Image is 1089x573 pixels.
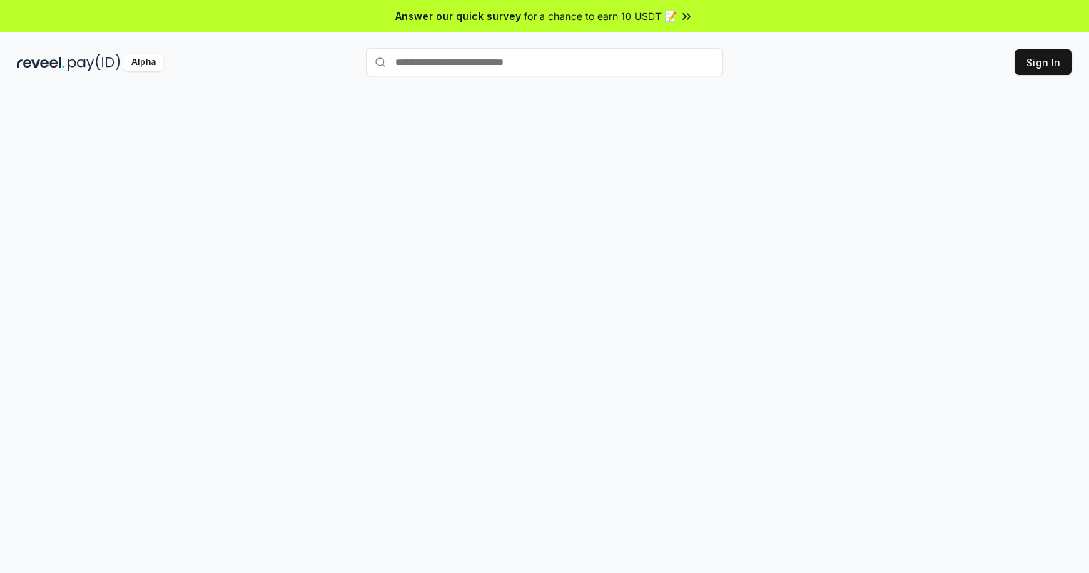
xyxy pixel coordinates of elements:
span: for a chance to earn 10 USDT 📝 [524,9,677,24]
img: reveel_dark [17,54,65,71]
button: Sign In [1015,49,1072,75]
span: Answer our quick survey [395,9,521,24]
div: Alpha [123,54,163,71]
img: pay_id [68,54,121,71]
